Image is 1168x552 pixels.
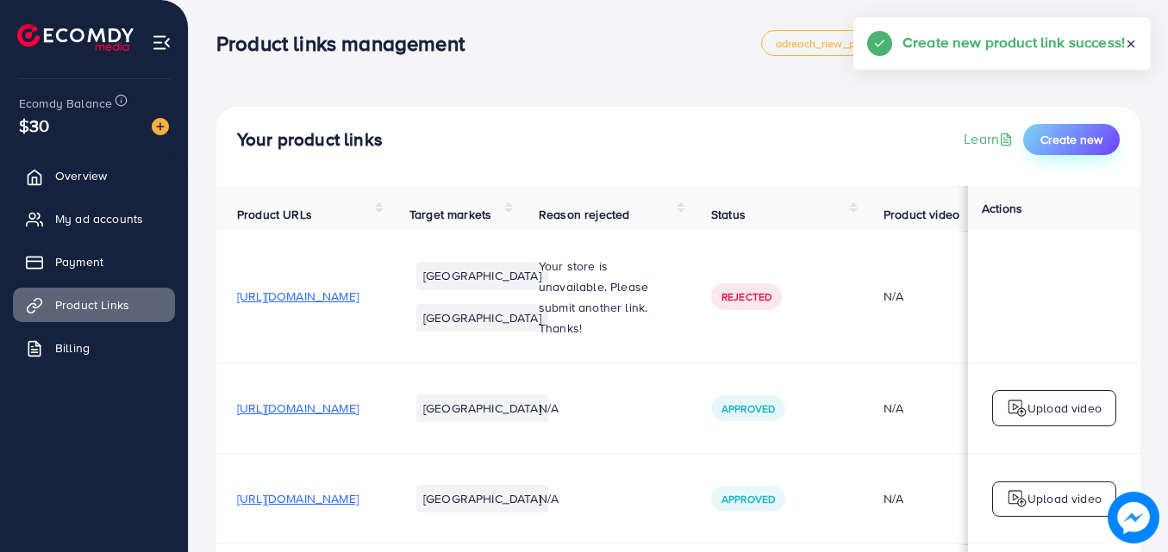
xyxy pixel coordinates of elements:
a: adreach_new_package [761,30,906,56]
span: [URL][DOMAIN_NAME] [237,400,359,417]
a: Overview [13,158,175,193]
span: $30 [16,107,52,145]
span: Actions [982,200,1022,217]
img: logo [17,24,134,51]
span: Payment [55,253,103,270]
a: Billing [13,331,175,365]
span: Product video [884,206,959,223]
img: logo [1007,488,1027,509]
a: Product Links [13,288,175,322]
p: Your store is unavailable. Please submit another link. [539,256,670,318]
p: Upload video [1027,488,1102,509]
h5: Create new product link success! [903,31,1125,53]
div: N/A [884,288,1005,305]
div: N/A [884,400,1005,417]
span: [URL][DOMAIN_NAME] [237,288,359,305]
img: image [152,118,169,135]
li: [GEOGRAPHIC_DATA] [416,485,548,512]
span: Status [711,206,746,223]
span: Product URLs [237,206,312,223]
span: N/A [539,490,559,507]
img: menu [152,33,172,53]
span: Ecomdy Balance [19,95,112,112]
span: N/A [539,400,559,417]
img: image [1108,492,1159,543]
span: Create new [1040,131,1102,148]
p: Upload video [1027,398,1102,419]
span: Billing [55,339,90,357]
button: Create new [1023,124,1120,155]
span: My ad accounts [55,210,143,227]
img: logo [1007,398,1027,419]
a: Learn [964,129,1016,149]
span: Product Links [55,296,129,313]
span: Approved [721,401,775,416]
a: My ad accounts [13,202,175,236]
span: adreach_new_package [776,38,891,49]
h3: Product links management [216,31,478,56]
h4: Your product links [237,129,383,151]
span: [URL][DOMAIN_NAME] [237,490,359,507]
span: Reason rejected [539,206,629,223]
p: Thanks! [539,318,670,338]
span: Target markets [409,206,491,223]
span: Rejected [721,289,771,304]
a: Payment [13,245,175,279]
span: Approved [721,492,775,506]
li: [GEOGRAPHIC_DATA] [416,304,548,332]
li: [GEOGRAPHIC_DATA] [416,262,548,289]
span: Overview [55,167,107,184]
li: [GEOGRAPHIC_DATA] [416,394,548,422]
div: N/A [884,490,1005,507]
